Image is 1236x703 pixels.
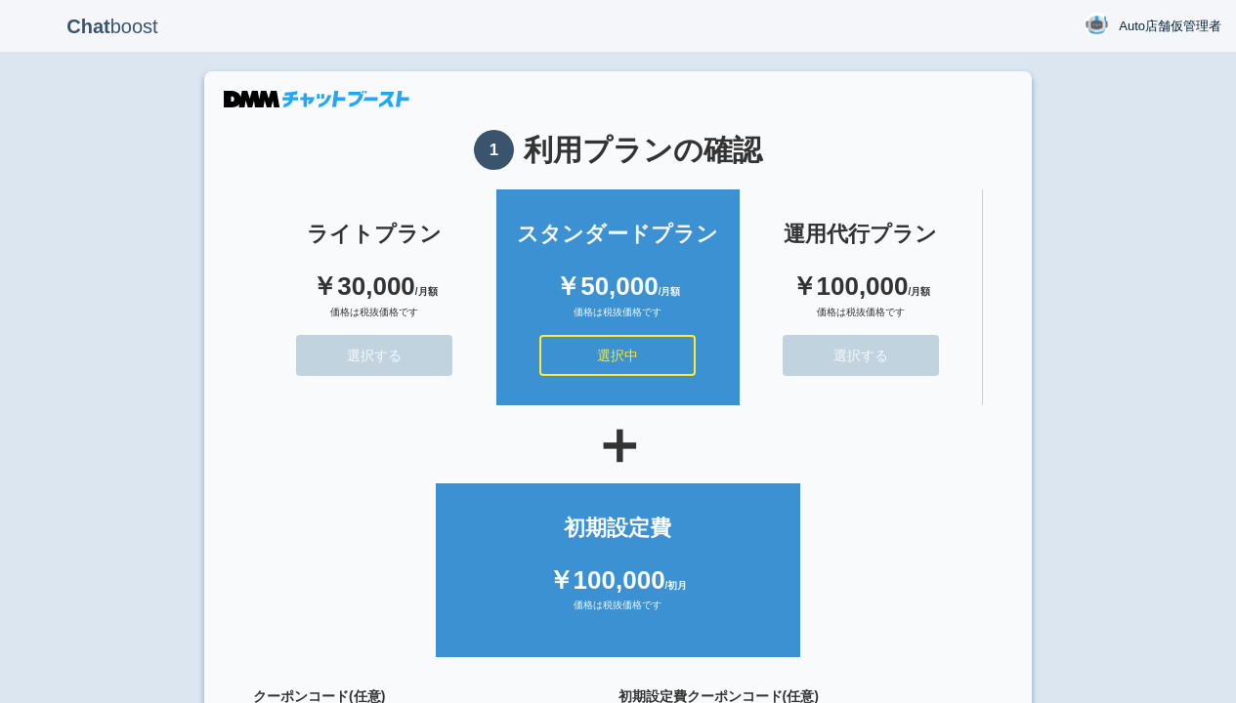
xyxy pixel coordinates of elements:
[253,130,983,170] h1: 利用プランの確認
[516,219,720,249] div: スタンダードプラン
[908,286,930,297] span: /月額
[783,335,939,376] button: 選択する
[1119,17,1221,36] span: Auto店舗仮管理者
[455,562,781,599] div: ￥100,000
[759,269,962,305] div: ￥100,000
[516,269,720,305] div: ￥50,000
[455,599,781,628] div: 価格は税抜価格です
[1085,13,1109,37] img: User Image
[759,219,962,249] div: 運用代行プラン
[296,335,452,376] button: 選択する
[516,306,720,335] div: 価格は税抜価格です
[665,580,688,591] span: /初月
[224,91,409,107] img: DMMチャットブースト
[415,286,438,297] span: /月額
[659,286,681,297] span: /月額
[253,415,983,474] div: ＋
[15,2,210,51] p: boost
[759,306,962,335] div: 価格は税抜価格です
[539,335,696,376] button: 選択中
[273,219,477,249] div: ライトプラン
[474,130,514,170] span: 1
[273,269,477,305] div: ￥30,000
[273,306,477,335] div: 価格は税抜価格です
[66,16,109,37] b: Chat
[455,513,781,543] div: 初期設定費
